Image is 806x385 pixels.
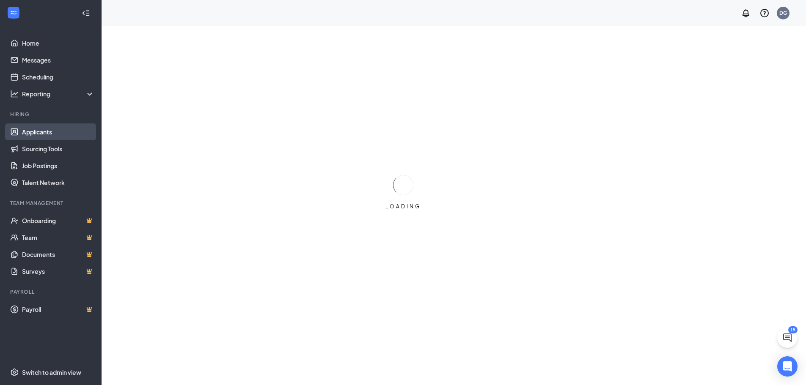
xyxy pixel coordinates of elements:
[22,90,95,98] div: Reporting
[22,368,81,377] div: Switch to admin view
[10,111,93,118] div: Hiring
[22,174,94,191] a: Talent Network
[782,333,792,343] svg: ChatActive
[741,8,751,18] svg: Notifications
[10,90,19,98] svg: Analysis
[22,157,94,174] a: Job Postings
[382,203,424,210] div: LOADING
[759,8,770,18] svg: QuestionInfo
[22,212,94,229] a: OnboardingCrown
[22,263,94,280] a: SurveysCrown
[22,35,94,52] a: Home
[22,229,94,246] a: TeamCrown
[82,9,90,17] svg: Collapse
[779,9,787,16] div: DG
[22,246,94,263] a: DocumentsCrown
[22,52,94,68] a: Messages
[777,356,798,377] div: Open Intercom Messenger
[10,368,19,377] svg: Settings
[777,328,798,348] button: ChatActive
[22,68,94,85] a: Scheduling
[10,199,93,207] div: Team Management
[22,123,94,140] a: Applicants
[22,140,94,157] a: Sourcing Tools
[788,326,798,333] div: 15
[9,8,18,17] svg: WorkstreamLogo
[22,301,94,318] a: PayrollCrown
[10,288,93,295] div: Payroll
